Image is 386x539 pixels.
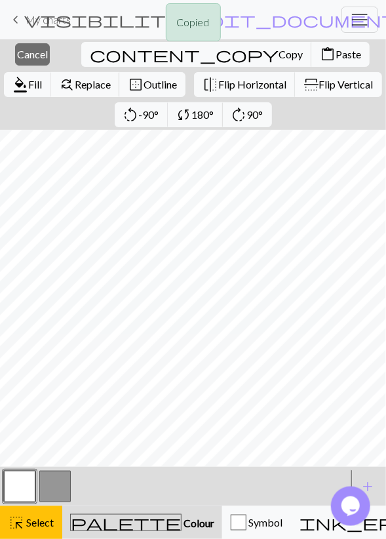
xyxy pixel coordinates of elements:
button: Outline [119,72,185,97]
span: rotate_right [231,106,247,124]
button: -90° [115,102,168,127]
button: Flip Horizontal [194,72,296,97]
span: Outline [144,78,177,90]
span: Copy [279,48,303,60]
span: Replace [75,78,111,90]
span: highlight_alt [9,513,24,532]
span: flip [203,75,218,94]
button: Flip Vertical [295,72,382,97]
span: Paste [336,48,361,60]
span: Symbol [246,516,282,529]
span: Select [24,516,54,529]
button: Fill [4,72,51,97]
span: add [360,477,376,496]
span: Flip Vertical [319,78,374,90]
span: content_copy [90,45,279,64]
button: 180° [168,102,223,127]
span: Colour [182,517,214,529]
iframe: chat widget [331,487,373,526]
button: Colour [62,506,222,539]
button: Cancel [15,43,50,66]
span: -90° [139,108,159,121]
button: 90° [223,102,272,127]
p: Copied [177,14,210,30]
span: 180° [192,108,214,121]
span: sync [176,106,192,124]
span: Cancel [17,48,48,60]
span: format_color_fill [12,75,28,94]
span: content_paste [320,45,336,64]
button: Symbol [222,506,291,539]
span: 90° [247,108,263,121]
span: border_outer [128,75,144,94]
button: Copy [81,42,312,67]
span: Flip Horizontal [218,78,286,90]
span: rotate_left [123,106,139,124]
span: flip [302,77,320,92]
span: find_replace [59,75,75,94]
button: Paste [311,42,370,67]
span: Fill [28,78,42,90]
span: palette [71,513,181,532]
button: Replace [50,72,120,97]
